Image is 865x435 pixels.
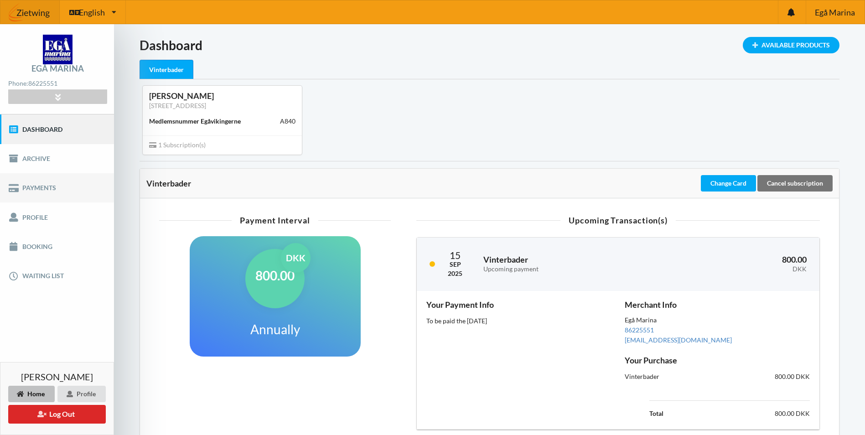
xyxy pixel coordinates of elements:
img: logo [43,35,73,64]
div: DKK [667,265,807,273]
span: [PERSON_NAME] [21,372,93,381]
div: Upcoming Transaction(s) [416,216,820,224]
h3: Merchant Info [625,300,810,310]
td: 800.00 DKK [701,408,810,419]
div: Cancel subscription [757,175,833,192]
div: Available Products [743,37,839,53]
div: Profile [57,386,106,402]
div: Payment Interval [159,216,391,224]
div: [PERSON_NAME] [149,91,295,101]
div: 800.00 DKK [717,366,816,388]
h1: Annually [250,321,300,337]
h3: 800.00 [667,254,807,273]
h3: Vinterbader [483,254,654,273]
h3: Your Purchase [625,355,810,366]
div: Phone: [8,78,107,90]
div: Egå Marina [31,64,84,72]
h1: 800.00 [255,267,295,284]
h1: Dashboard [140,37,839,53]
div: 2025 [448,269,462,278]
div: DKK [281,243,311,273]
div: Vinterbader [618,366,717,388]
b: Total [649,409,663,417]
strong: 86225551 [28,79,57,87]
div: Egå Marina [625,316,810,325]
div: Medlemsnummer Egåvikingerne [149,117,241,126]
a: [STREET_ADDRESS] [149,102,206,109]
h3: Your Payment Info [426,300,611,310]
div: Change Card [701,175,756,192]
div: A840 [280,117,295,126]
span: Egå Marina [815,8,855,16]
div: Home [8,386,55,402]
div: Upcoming payment [483,265,654,273]
span: English [79,8,105,16]
div: 15 [448,250,462,260]
a: 86225551 [625,326,654,334]
div: Vinterbader [140,60,193,79]
a: [EMAIL_ADDRESS][DOMAIN_NAME] [625,336,732,344]
div: Sep [448,260,462,269]
span: 1 Subscription(s) [149,141,206,149]
button: Log Out [8,405,106,424]
div: To be paid the [DATE] [426,316,611,326]
div: Vinterbader [146,179,699,188]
